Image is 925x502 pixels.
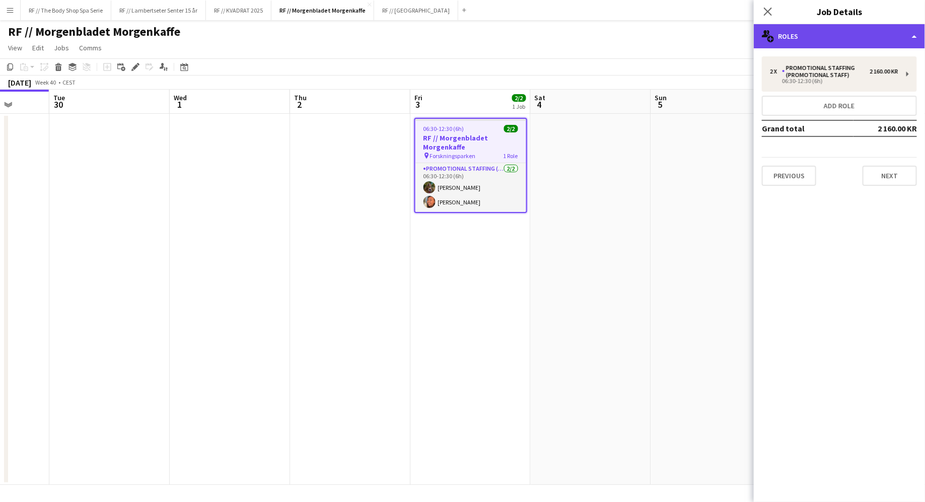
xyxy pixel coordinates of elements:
span: 1 [172,99,187,110]
span: 30 [52,99,65,110]
a: Comms [75,41,106,54]
span: 2/2 [504,125,518,132]
app-job-card: 06:30-12:30 (6h)2/2RF // Morgenbladet Morgenkaffe Forskningsparken1 RolePromotional Staffing (Pro... [414,118,527,213]
span: 2 [293,99,307,110]
td: Grand total [762,120,853,136]
div: 1 Job [513,103,526,110]
div: CEST [62,79,76,86]
button: Previous [762,166,816,186]
span: 3 [413,99,422,110]
span: 4 [533,99,546,110]
a: View [4,41,26,54]
button: RF // Lambertseter Senter 15 år [111,1,206,20]
td: 2 160.00 KR [853,120,917,136]
span: Edit [32,43,44,52]
button: RF // [GEOGRAPHIC_DATA] [374,1,458,20]
button: RF // KVADRAT 2025 [206,1,271,20]
div: 06:30-12:30 (6h) [770,79,898,84]
app-card-role: Promotional Staffing (Promotional Staff)2/206:30-12:30 (6h)[PERSON_NAME][PERSON_NAME] [415,163,526,212]
button: RF // The Body Shop Spa Serie [21,1,111,20]
div: [DATE] [8,78,31,88]
span: 5 [654,99,667,110]
span: 06:30-12:30 (6h) [423,125,464,132]
span: Sun [655,93,667,102]
button: Add role [762,96,917,116]
span: Jobs [54,43,69,52]
span: Forskningsparken [430,152,476,160]
span: Wed [174,93,187,102]
h3: Job Details [754,5,925,18]
span: Comms [79,43,102,52]
div: Roles [754,24,925,48]
div: 2 x [770,68,782,75]
div: Promotional Staffing (Promotional Staff) [782,64,870,79]
span: View [8,43,22,52]
button: RF // Morgenbladet Morgenkaffe [271,1,374,20]
span: 2/2 [512,94,526,102]
button: Next [863,166,917,186]
h1: RF // Morgenbladet Morgenkaffe [8,24,180,39]
span: Tue [53,93,65,102]
div: 2 160.00 KR [870,68,898,75]
span: Thu [294,93,307,102]
h3: RF // Morgenbladet Morgenkaffe [415,133,526,152]
span: 1 Role [504,152,518,160]
span: Sat [535,93,546,102]
span: Week 40 [33,79,58,86]
a: Edit [28,41,48,54]
a: Jobs [50,41,73,54]
span: Fri [414,93,422,102]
